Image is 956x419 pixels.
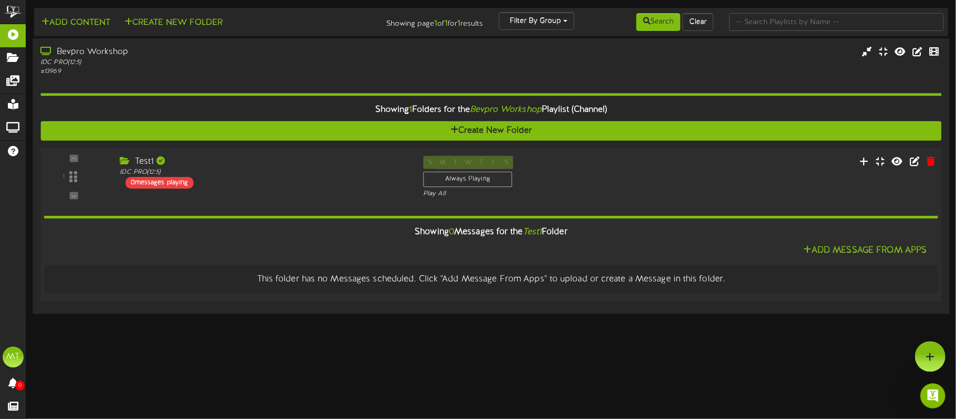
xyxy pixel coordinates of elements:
[470,105,541,114] i: Bevpro Workshop
[682,13,713,31] button: Clear
[52,273,930,285] div: This folder has no Messages scheduled. Click "Add Message From Apps" to upload or create a Messag...
[33,99,949,121] div: Showing Folders for the Playlist (Channel)
[523,227,542,237] i: Test1
[636,13,680,31] button: Search
[338,12,491,30] div: Showing page of for results
[457,19,460,28] strong: 1
[499,12,574,30] button: Filter By Group
[920,383,946,408] iframe: Intercom live chat
[423,172,512,187] div: Always Playing
[3,347,24,368] div: MT
[125,177,194,188] div: 0 messages playing
[40,46,406,58] div: Bevpro Workshop
[15,381,25,391] span: 0
[40,67,406,76] div: # 13969
[449,227,454,237] span: 0
[40,58,406,67] div: IDC PRO ( 12:5 )
[445,19,448,28] strong: 1
[729,13,944,31] input: -- Search Playlists by Name --
[40,121,941,141] button: Create New Folder
[423,190,635,198] div: Play All
[121,16,226,29] button: Create New Folder
[38,16,113,29] button: Add Content
[801,244,930,257] button: Add Message From Apps
[36,221,946,244] div: Showing Messages for the Folder
[409,105,412,114] span: 1
[434,19,437,28] strong: 1
[120,155,407,167] div: Test1
[120,168,407,177] div: IDC PRO ( 12:5 )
